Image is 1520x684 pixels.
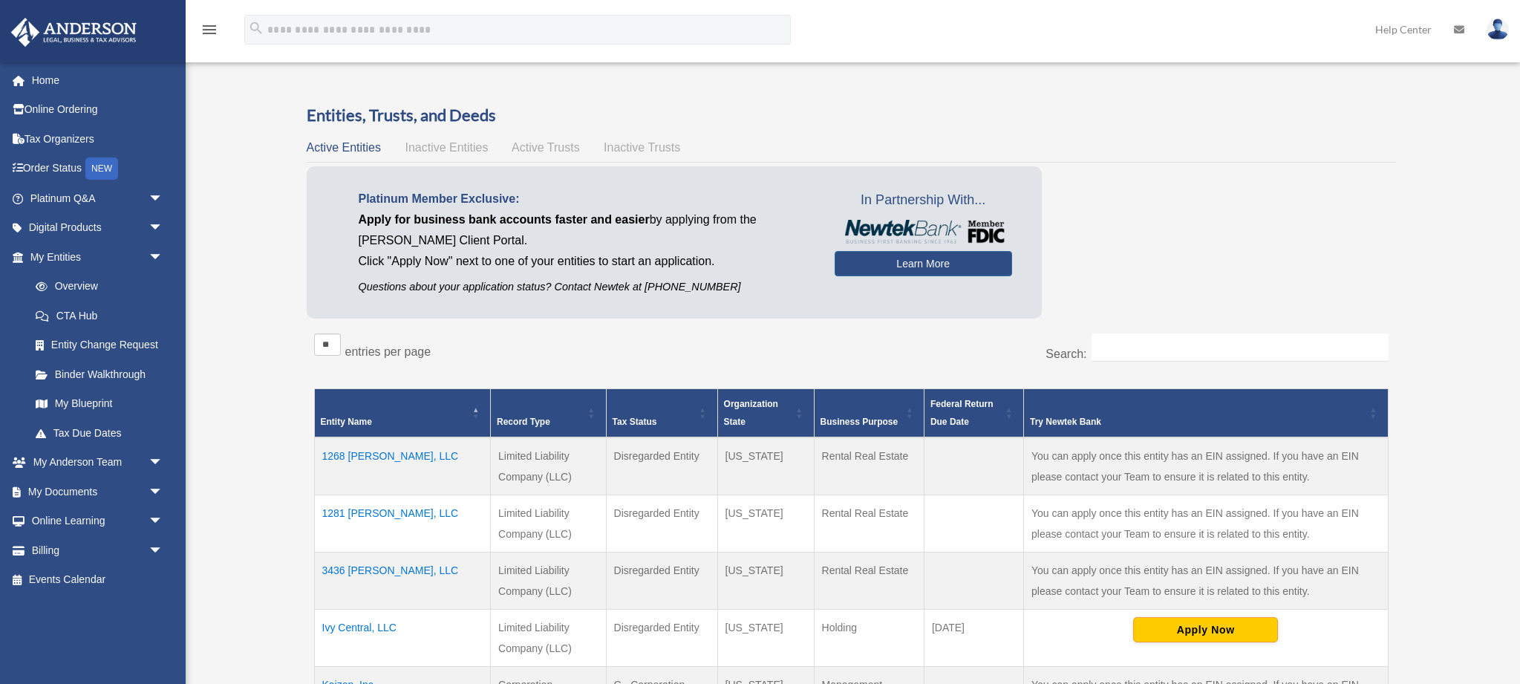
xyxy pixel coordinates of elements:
a: Home [10,65,186,95]
a: Billingarrow_drop_down [10,535,186,565]
span: Tax Status [613,417,657,427]
a: My Documentsarrow_drop_down [10,477,186,507]
span: Active Trusts [512,141,580,154]
td: You can apply once this entity has an EIN assigned. If you have an EIN please contact your Team t... [1023,552,1388,609]
span: In Partnership With... [835,189,1012,212]
span: arrow_drop_down [149,507,178,537]
span: arrow_drop_down [149,535,178,566]
div: NEW [85,157,118,180]
span: arrow_drop_down [149,183,178,214]
p: by applying from the [PERSON_NAME] Client Portal. [359,209,812,251]
td: Limited Liability Company (LLC) [491,552,607,609]
button: Apply Now [1133,617,1278,642]
i: search [248,20,264,36]
span: Organization State [724,399,778,427]
a: Tax Due Dates [21,418,178,448]
td: Limited Liability Company (LLC) [491,495,607,552]
td: Disregarded Entity [606,552,717,609]
th: Business Purpose: Activate to sort [814,388,924,437]
label: entries per page [345,345,431,358]
th: Record Type: Activate to sort [491,388,607,437]
a: Events Calendar [10,565,186,595]
td: [US_STATE] [717,437,814,495]
td: Limited Liability Company (LLC) [491,609,607,666]
td: Disregarded Entity [606,495,717,552]
td: Disregarded Entity [606,609,717,666]
a: Overview [21,272,171,302]
div: Try Newtek Bank [1030,413,1366,431]
img: User Pic [1487,19,1509,40]
td: Limited Liability Company (LLC) [491,437,607,495]
span: Inactive Entities [405,141,488,154]
a: Tax Organizers [10,124,186,154]
th: Tax Status: Activate to sort [606,388,717,437]
a: Online Ordering [10,95,186,125]
a: Digital Productsarrow_drop_down [10,213,186,243]
td: Rental Real Estate [814,495,924,552]
span: Business Purpose [821,417,898,427]
th: Federal Return Due Date: Activate to sort [924,388,1023,437]
td: [US_STATE] [717,495,814,552]
td: 1281 [PERSON_NAME], LLC [314,495,491,552]
a: My Entitiesarrow_drop_down [10,242,178,272]
span: Active Entities [307,141,381,154]
td: [US_STATE] [717,552,814,609]
td: Holding [814,609,924,666]
p: Platinum Member Exclusive: [359,189,812,209]
td: Disregarded Entity [606,437,717,495]
span: Entity Name [321,417,372,427]
span: Record Type [497,417,550,427]
i: menu [200,21,218,39]
td: Rental Real Estate [814,552,924,609]
label: Search: [1046,348,1086,360]
td: 3436 [PERSON_NAME], LLC [314,552,491,609]
th: Entity Name: Activate to invert sorting [314,388,491,437]
span: Inactive Trusts [604,141,680,154]
p: Click "Apply Now" next to one of your entities to start an application. [359,251,812,272]
a: menu [200,26,218,39]
img: Anderson Advisors Platinum Portal [7,18,141,47]
td: You can apply once this entity has an EIN assigned. If you have an EIN please contact your Team t... [1023,495,1388,552]
span: arrow_drop_down [149,448,178,478]
a: Order StatusNEW [10,154,186,184]
h3: Entities, Trusts, and Deeds [307,104,1396,127]
td: [DATE] [924,609,1023,666]
a: My Anderson Teamarrow_drop_down [10,448,186,478]
a: CTA Hub [21,301,178,330]
th: Organization State: Activate to sort [717,388,814,437]
span: Federal Return Due Date [930,399,994,427]
a: Platinum Q&Aarrow_drop_down [10,183,186,213]
span: arrow_drop_down [149,213,178,244]
a: My Blueprint [21,389,178,419]
a: Entity Change Request [21,330,178,360]
a: Binder Walkthrough [21,359,178,389]
th: Try Newtek Bank : Activate to sort [1023,388,1388,437]
td: 1268 [PERSON_NAME], LLC [314,437,491,495]
span: Apply for business bank accounts faster and easier [359,213,650,226]
span: arrow_drop_down [149,242,178,273]
p: Questions about your application status? Contact Newtek at [PHONE_NUMBER] [359,278,812,296]
img: NewtekBankLogoSM.png [842,220,1005,244]
td: You can apply once this entity has an EIN assigned. If you have an EIN please contact your Team t... [1023,437,1388,495]
td: [US_STATE] [717,609,814,666]
td: Ivy Central, LLC [314,609,491,666]
a: Online Learningarrow_drop_down [10,507,186,536]
a: Learn More [835,251,1012,276]
td: Rental Real Estate [814,437,924,495]
span: arrow_drop_down [149,477,178,507]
